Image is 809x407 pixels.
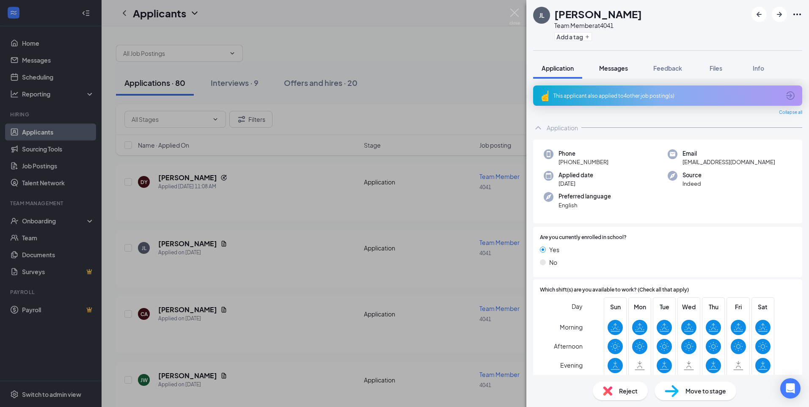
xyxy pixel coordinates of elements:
[751,7,767,22] button: ArrowLeftNew
[682,179,702,188] span: Indeed
[657,302,672,311] span: Tue
[547,124,578,132] div: Application
[533,123,543,133] svg: ChevronUp
[585,34,590,39] svg: Plus
[710,64,722,72] span: Files
[682,149,775,158] span: Email
[549,245,559,254] span: Yes
[559,171,593,179] span: Applied date
[540,234,627,242] span: Are you currently enrolled in school?
[785,91,795,101] svg: ArrowCircle
[554,338,583,354] span: Afternoon
[792,9,802,19] svg: Ellipses
[559,201,611,209] span: English
[540,286,689,294] span: Which shift(s) are you available to work? (Check all that apply)
[554,32,592,41] button: PlusAdd a tag
[755,302,770,311] span: Sat
[682,158,775,166] span: [EMAIL_ADDRESS][DOMAIN_NAME]
[682,171,702,179] span: Source
[753,64,764,72] span: Info
[560,319,583,335] span: Morning
[774,9,784,19] svg: ArrowRight
[754,9,764,19] svg: ArrowLeftNew
[681,302,696,311] span: Wed
[559,158,608,166] span: [PHONE_NUMBER]
[554,21,642,30] div: Team Member at 4041
[559,192,611,201] span: Preferred language
[779,109,802,116] span: Collapse all
[559,149,608,158] span: Phone
[653,64,682,72] span: Feedback
[553,92,780,99] div: This applicant also applied to 4 other job posting(s)
[554,7,642,21] h1: [PERSON_NAME]
[542,64,574,72] span: Application
[560,357,583,373] span: Evening
[619,386,638,396] span: Reject
[731,302,746,311] span: Fri
[599,64,628,72] span: Messages
[608,302,623,311] span: Sun
[559,179,593,188] span: [DATE]
[685,386,726,396] span: Move to stage
[549,258,557,267] span: No
[772,7,787,22] button: ArrowRight
[572,302,583,311] span: Day
[539,11,545,19] div: JL
[706,302,721,311] span: Thu
[632,302,647,311] span: Mon
[780,378,801,399] div: Open Intercom Messenger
